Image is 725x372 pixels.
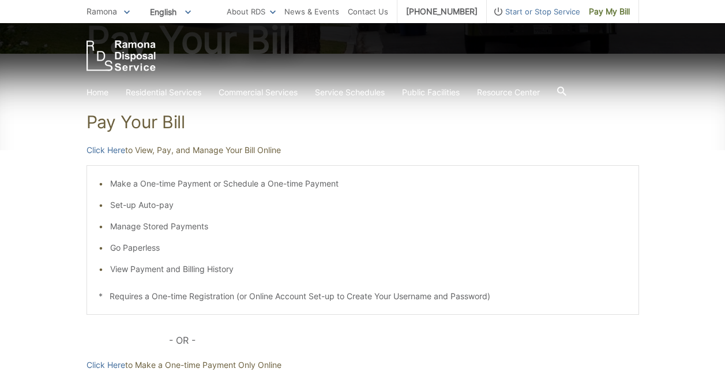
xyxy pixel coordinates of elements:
a: Click Here [87,144,125,157]
li: Make a One-time Payment or Schedule a One-time Payment [110,177,627,190]
a: Residential Services [126,86,201,99]
li: Manage Stored Payments [110,220,627,233]
a: EDCD logo. Return to the homepage. [87,40,156,71]
a: Resource Center [477,86,540,99]
h1: Pay Your Bill [87,111,639,132]
span: Pay My Bill [589,5,630,18]
p: to View, Pay, and Manage Your Bill Online [87,144,639,157]
li: Set-up Auto-pay [110,199,627,211]
a: Contact Us [348,5,388,18]
span: Ramona [87,6,117,16]
li: Go Paperless [110,241,627,254]
a: News & Events [284,5,339,18]
span: English [141,2,200,21]
a: Click Here [87,359,125,371]
a: About RDS [227,5,276,18]
p: to Make a One-time Payment Only Online [87,359,639,371]
a: Public Facilities [402,86,460,99]
a: Home [87,86,108,99]
a: Service Schedules [315,86,385,99]
a: Commercial Services [219,86,298,99]
li: View Payment and Billing History [110,263,627,276]
p: - OR - [169,332,638,348]
p: * Requires a One-time Registration (or Online Account Set-up to Create Your Username and Password) [99,290,627,303]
